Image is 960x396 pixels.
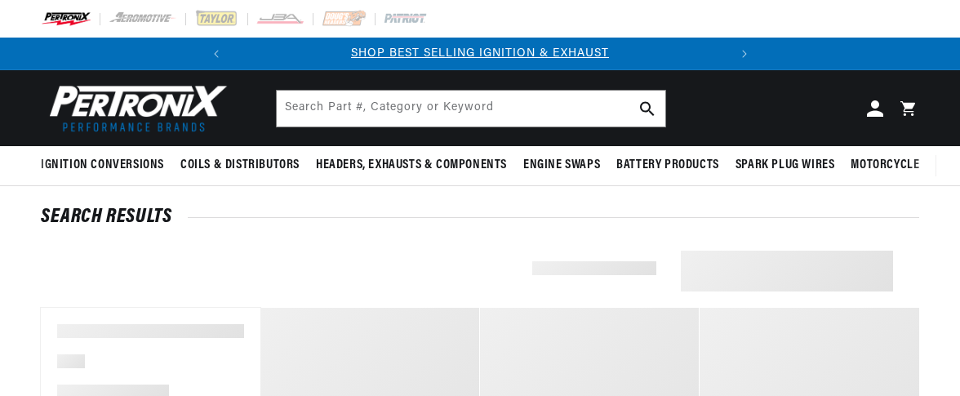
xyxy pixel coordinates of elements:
[180,157,300,174] span: Coils & Distributors
[608,146,727,185] summary: Battery Products
[233,45,728,63] div: 1 of 2
[523,157,600,174] span: Engine Swaps
[736,157,835,174] span: Spark Plug Wires
[172,146,308,185] summary: Coils & Distributors
[277,91,665,127] input: Search Part #, Category or Keyword
[41,209,919,225] h2: Search Results
[616,157,719,174] span: Battery Products
[851,157,919,174] span: Motorcycle
[351,47,609,60] a: SHOP BEST SELLING IGNITION & EXHAUST
[41,157,164,174] span: Ignition Conversions
[515,146,608,185] summary: Engine Swaps
[728,38,761,70] button: Translation missing: en.sections.announcements.next_announcement
[233,45,728,63] div: Announcement
[41,80,229,136] img: Pertronix
[316,157,507,174] span: Headers, Exhausts & Components
[727,146,843,185] summary: Spark Plug Wires
[629,91,665,127] button: Search Part #, Category or Keyword
[200,38,233,70] button: Translation missing: en.sections.announcements.previous_announcement
[842,146,927,185] summary: Motorcycle
[308,146,515,185] summary: Headers, Exhausts & Components
[41,146,172,185] summary: Ignition Conversions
